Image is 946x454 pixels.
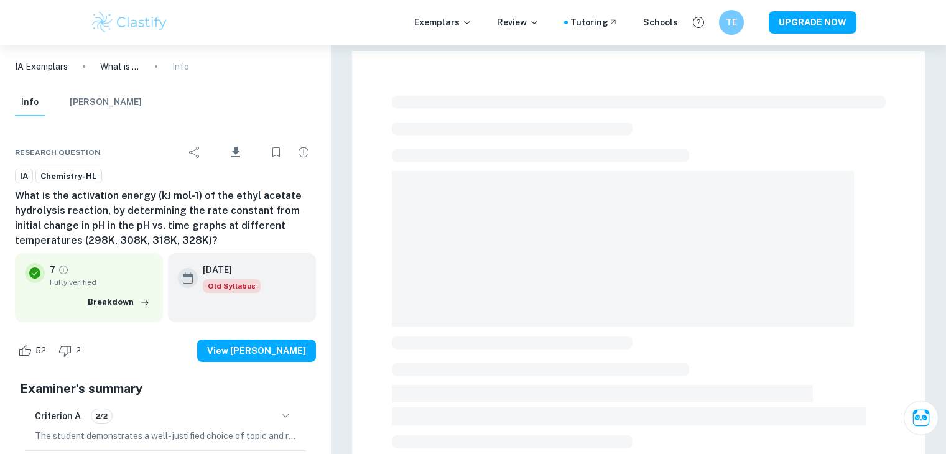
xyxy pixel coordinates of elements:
[100,60,140,73] p: What is the activation energy (kJ mol-1) of the ethyl acetate hydrolysis reaction, by determining...
[719,10,744,35] button: TE
[203,279,261,293] div: Starting from the May 2025 session, the Chemistry IA requirements have changed. It's OK to refer ...
[291,140,316,165] div: Report issue
[36,170,101,183] span: Chemistry-HL
[643,16,678,29] a: Schools
[50,277,153,288] span: Fully verified
[15,147,101,158] span: Research question
[55,341,88,361] div: Dislike
[570,16,618,29] a: Tutoring
[904,401,939,435] button: Ask Clai
[724,16,738,29] h6: TE
[90,10,169,35] img: Clastify logo
[20,379,311,398] h5: Examiner's summary
[769,11,856,34] button: UPGRADE NOW
[264,140,289,165] div: Bookmark
[15,188,316,248] h6: What is the activation energy (kJ mol-1) of the ethyl acetate hydrolysis reaction, by determining...
[15,89,45,116] button: Info
[91,410,112,422] span: 2/2
[70,89,142,116] button: [PERSON_NAME]
[172,60,189,73] p: Info
[16,170,32,183] span: IA
[15,169,33,184] a: IA
[85,293,153,312] button: Breakdown
[15,60,68,73] a: IA Exemplars
[50,263,55,277] p: 7
[29,345,53,357] span: 52
[35,169,102,184] a: Chemistry-HL
[58,264,69,276] a: Grade fully verified
[203,263,251,277] h6: [DATE]
[203,279,261,293] span: Old Syllabus
[35,409,81,423] h6: Criterion A
[69,345,88,357] span: 2
[210,136,261,169] div: Download
[182,140,207,165] div: Share
[414,16,472,29] p: Exemplars
[688,12,709,33] button: Help and Feedback
[197,340,316,362] button: View [PERSON_NAME]
[15,341,53,361] div: Like
[497,16,539,29] p: Review
[35,429,296,443] p: The student demonstrates a well-justified choice of topic and research question by recalling thei...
